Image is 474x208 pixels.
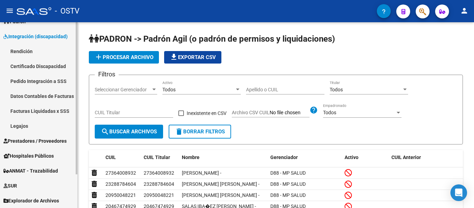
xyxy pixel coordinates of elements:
span: CUIL Anterior [391,155,421,160]
span: [PERSON_NAME] [PERSON_NAME] - [182,181,260,187]
h3: Filtros [95,69,119,79]
span: Gerenciador [270,155,298,160]
span: PADRON -> Padrón Agil (o padrón de permisos y liquidaciones) [89,34,335,44]
datatable-header-cell: CUIL Anterior [389,150,463,165]
button: Borrar Filtros [169,125,231,139]
button: Procesar archivo [89,51,159,64]
div: 20950048221 [105,191,136,199]
span: [PERSON_NAME] - [182,170,221,176]
datatable-header-cell: CUIL [103,150,141,165]
span: Exportar CSV [170,54,216,60]
mat-icon: add [94,53,103,61]
span: [PERSON_NAME] [PERSON_NAME] - [182,192,260,198]
datatable-header-cell: Gerenciador [268,150,342,165]
mat-icon: help [310,106,318,114]
span: Seleccionar Gerenciador [95,87,151,93]
mat-icon: file_download [170,53,178,61]
span: Buscar Archivos [101,128,157,135]
span: Hospitales Públicos [3,152,54,160]
span: - OSTV [55,3,79,19]
button: Buscar Archivos [95,125,163,139]
div: 27364008932 [105,169,136,177]
mat-icon: delete [175,127,183,136]
span: Explorador de Archivos [3,197,59,205]
datatable-header-cell: CUIL Titular [141,150,179,165]
span: Borrar Filtros [175,128,225,135]
mat-icon: person [460,7,468,15]
div: 27364008932 [144,169,174,177]
span: Integración (discapacidad) [3,33,68,40]
span: Todos [162,87,176,92]
span: Inexistente en CSV [187,109,227,117]
span: D88 - MP SALUD [270,192,306,198]
input: Archivo CSV CUIL [270,110,310,116]
span: Archivo CSV CUIL [232,110,270,115]
span: D88 - MP SALUD [270,170,306,176]
span: D88 - MP SALUD [270,181,306,187]
div: 23288784604 [144,180,174,188]
div: 23288784604 [105,180,136,188]
mat-icon: search [101,127,109,136]
span: Todos [330,87,343,92]
span: ANMAT - Trazabilidad [3,167,58,175]
mat-icon: menu [6,7,14,15]
span: Procesar archivo [94,54,153,60]
span: CUIL Titular [144,155,170,160]
span: SUR [3,182,17,190]
div: Open Intercom Messenger [450,184,467,201]
div: 20950048221 [144,191,174,199]
span: Nombre [182,155,200,160]
span: CUIL [105,155,116,160]
span: Activo [345,155,358,160]
datatable-header-cell: Nombre [179,150,268,165]
span: Todos [323,110,336,115]
datatable-header-cell: Activo [342,150,389,165]
span: Prestadores / Proveedores [3,137,67,145]
button: Exportar CSV [164,51,221,64]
